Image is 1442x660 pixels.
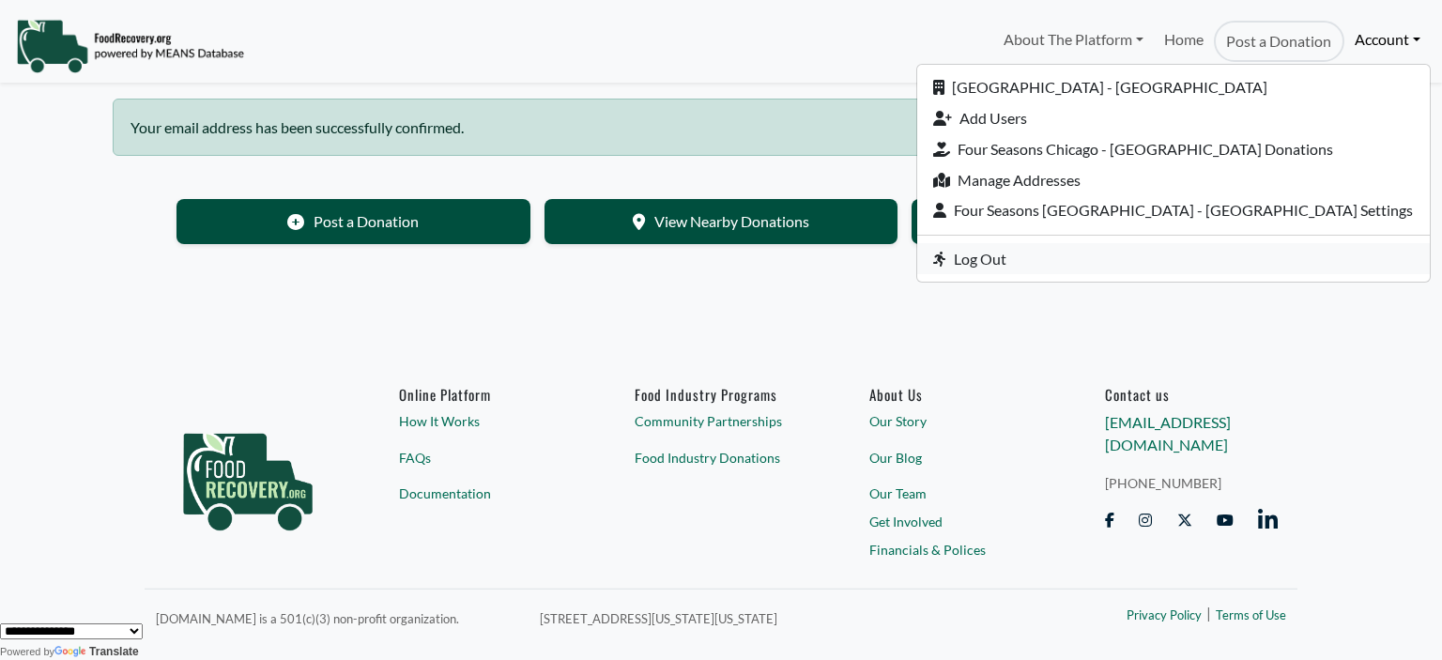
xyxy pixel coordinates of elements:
[545,199,898,244] a: View Nearby Donations
[399,411,573,431] a: How It Works
[1216,606,1286,625] a: Terms of Use
[917,164,1430,195] a: Manage Addresses
[869,483,1043,503] a: Our Team
[1154,21,1214,62] a: Home
[540,606,998,629] p: [STREET_ADDRESS][US_STATE][US_STATE]
[1105,386,1279,403] h6: Contact us
[635,447,808,467] a: Food Industry Donations
[399,447,573,467] a: FAQs
[912,199,1266,244] a: Edit Your Organization
[917,243,1430,274] a: Log Out
[399,483,573,503] a: Documentation
[869,512,1043,531] a: Get Involved
[869,447,1043,467] a: Our Blog
[992,21,1153,58] a: About The Platform
[399,386,573,403] h6: Online Platform
[163,386,332,564] img: food_recovery_green_logo-76242d7a27de7ed26b67be613a865d9c9037ba317089b267e0515145e5e51427.png
[1105,413,1231,453] a: [EMAIL_ADDRESS][DOMAIN_NAME]
[156,606,518,629] p: [DOMAIN_NAME] is a 501(c)(3) non-profit organization.
[917,72,1430,103] a: [GEOGRAPHIC_DATA] - [GEOGRAPHIC_DATA]
[113,99,1329,156] div: Your email address has been successfully confirmed.
[917,195,1430,226] a: Four Seasons [GEOGRAPHIC_DATA] - [GEOGRAPHIC_DATA] Settings
[869,411,1043,431] a: Our Story
[54,645,139,658] a: Translate
[1344,21,1431,58] a: Account
[16,18,244,74] img: NavigationLogo_FoodRecovery-91c16205cd0af1ed486a0f1a7774a6544ea792ac00100771e7dd3ec7c0e58e41.png
[1127,606,1202,625] a: Privacy Policy
[869,386,1043,403] a: About Us
[1105,472,1279,492] a: [PHONE_NUMBER]
[1214,21,1343,62] a: Post a Donation
[917,103,1430,134] a: Add Users
[635,411,808,431] a: Community Partnerships
[176,199,530,244] a: Post a Donation
[54,646,89,659] img: Google Translate
[869,539,1043,559] a: Financials & Polices
[1206,602,1211,624] span: |
[917,133,1430,164] a: Four Seasons Chicago - [GEOGRAPHIC_DATA] Donations
[635,386,808,403] h6: Food Industry Programs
